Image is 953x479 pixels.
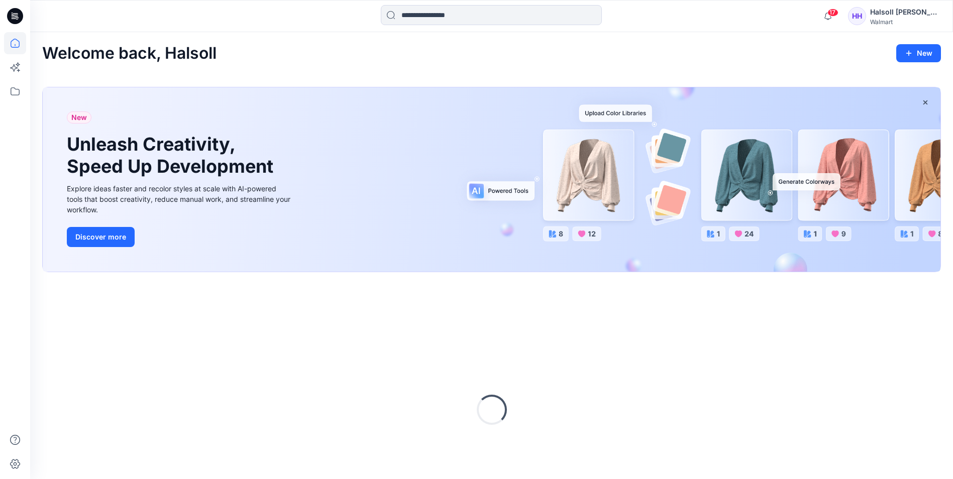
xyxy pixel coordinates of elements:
button: Discover more [67,227,135,247]
span: 17 [827,9,838,17]
div: HH [848,7,866,25]
div: Explore ideas faster and recolor styles at scale with AI-powered tools that boost creativity, red... [67,183,293,215]
div: Halsoll [PERSON_NAME] Girls Design Team [870,6,940,18]
div: Walmart [870,18,940,26]
h1: Unleash Creativity, Speed Up Development [67,134,278,177]
a: Discover more [67,227,293,247]
button: New [896,44,941,62]
h2: Welcome back, Halsoll [42,44,217,63]
span: New [71,111,87,124]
